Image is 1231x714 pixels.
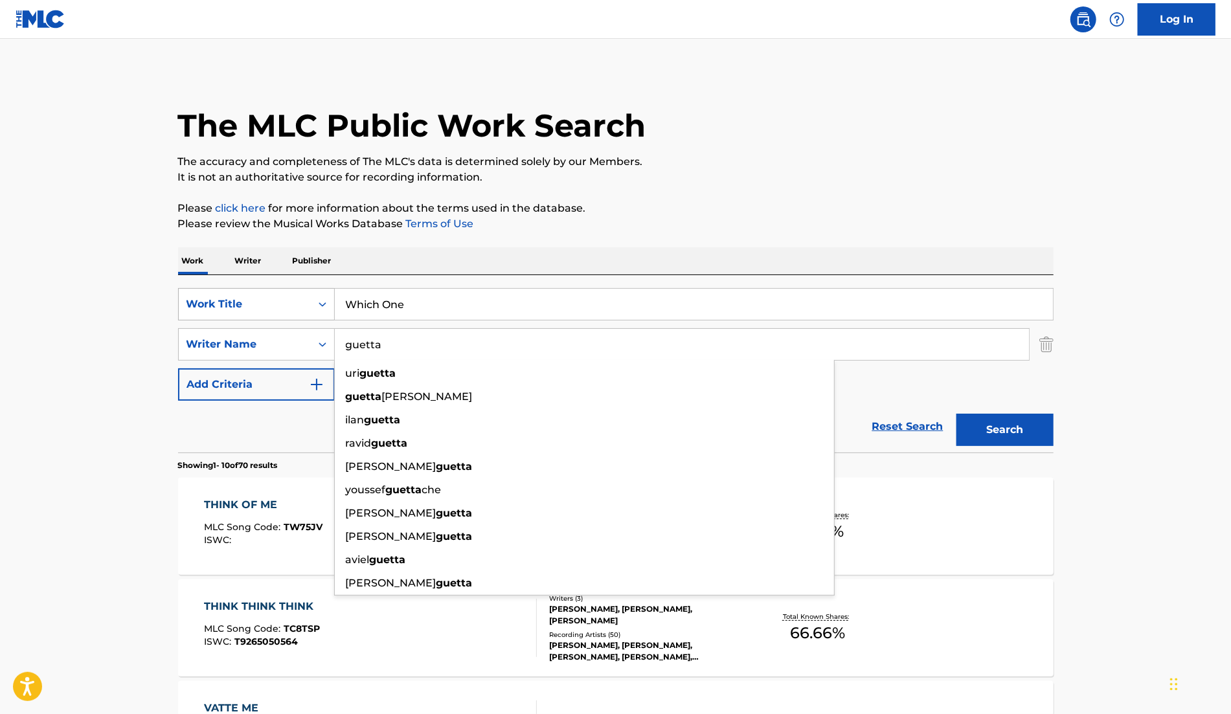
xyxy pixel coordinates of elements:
[16,10,65,28] img: MLC Logo
[1170,665,1178,704] div: Drag
[216,202,266,214] a: click here
[178,478,1054,575] a: THINK OF MEMLC Song Code:TW75JVISWC:Writers (8)[PERSON_NAME] [PERSON_NAME], [PERSON_NAME], [PERSO...
[178,288,1054,452] form: Search Form
[178,579,1054,676] a: THINK THINK THINKMLC Song Code:TC8TSPISWC:T9265050564Writers (3)[PERSON_NAME], [PERSON_NAME], [PE...
[790,621,845,645] span: 66.66 %
[346,367,360,379] span: uri
[309,377,324,392] img: 9d2ae6d4665cec9f34b9.svg
[178,106,646,145] h1: The MLC Public Work Search
[186,337,303,352] div: Writer Name
[783,612,852,621] p: Total Known Shares:
[549,630,745,640] div: Recording Artists ( 50 )
[346,437,372,449] span: ravid
[549,594,745,603] div: Writers ( 3 )
[436,530,473,542] strong: guetta
[1166,652,1231,714] iframe: Chat Widget
[346,530,436,542] span: [PERSON_NAME]
[372,437,408,449] strong: guetta
[346,507,436,519] span: [PERSON_NAME]
[204,636,234,647] span: ISWC :
[1039,328,1054,361] img: Delete Criterion
[178,154,1054,170] p: The accuracy and completeness of The MLC's data is determined solely by our Members.
[956,414,1054,446] button: Search
[370,553,406,566] strong: guetta
[549,640,745,663] div: [PERSON_NAME], [PERSON_NAME], [PERSON_NAME], [PERSON_NAME], [PERSON_NAME], [PERSON_NAME], [PERSON...
[360,367,396,379] strong: guetta
[204,599,320,614] div: THINK THINK THINK
[204,623,284,634] span: MLC Song Code :
[436,577,473,589] strong: guetta
[436,507,473,519] strong: guetta
[386,484,422,496] strong: guetta
[422,484,442,496] span: che
[365,414,401,426] strong: guetta
[346,414,365,426] span: ilan
[204,521,284,533] span: MLC Song Code :
[1070,6,1096,32] a: Public Search
[346,577,436,589] span: [PERSON_NAME]
[234,636,298,647] span: T9265050564
[186,296,303,312] div: Work Title
[289,247,335,274] p: Publisher
[178,247,208,274] p: Work
[284,521,322,533] span: TW75JV
[178,170,1054,185] p: It is not an authoritative source for recording information.
[403,218,474,230] a: Terms of Use
[178,368,335,401] button: Add Criteria
[346,460,436,473] span: [PERSON_NAME]
[1109,12,1125,27] img: help
[284,623,320,634] span: TC8TSP
[436,460,473,473] strong: guetta
[178,460,278,471] p: Showing 1 - 10 of 70 results
[382,390,473,403] span: [PERSON_NAME]
[346,553,370,566] span: aviel
[178,201,1054,216] p: Please for more information about the terms used in the database.
[231,247,265,274] p: Writer
[204,497,322,513] div: THINK OF ME
[346,390,382,403] strong: guetta
[178,216,1054,232] p: Please review the Musical Works Database
[1076,12,1091,27] img: search
[1138,3,1215,36] a: Log In
[204,534,234,546] span: ISWC :
[1104,6,1130,32] div: Help
[866,412,950,441] a: Reset Search
[549,603,745,627] div: [PERSON_NAME], [PERSON_NAME], [PERSON_NAME]
[346,484,386,496] span: youssef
